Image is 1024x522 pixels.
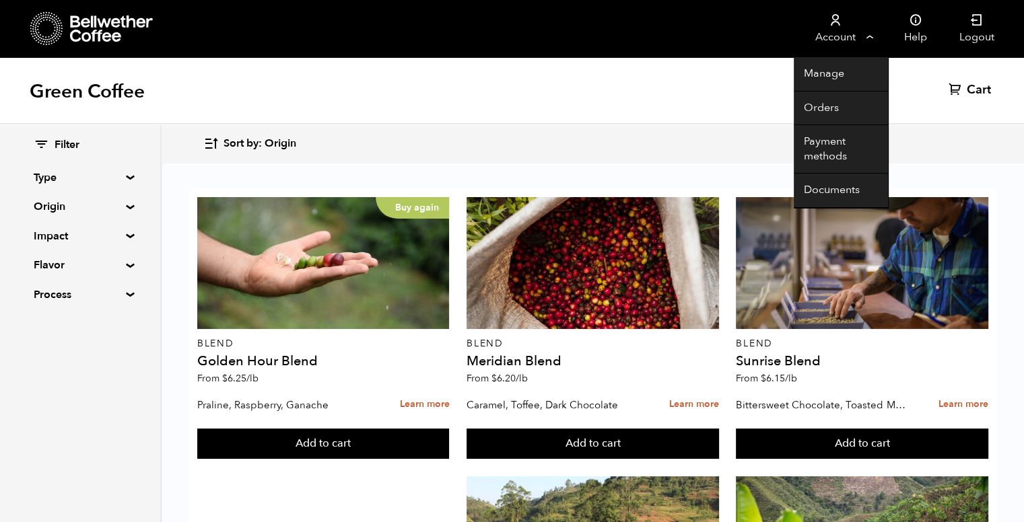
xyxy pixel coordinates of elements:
[30,79,145,104] h1: Green Coffee
[197,355,450,368] h4: Golden Hour Blend
[246,372,259,385] span: /lb
[222,372,228,385] span: $
[34,287,127,303] summary: Process
[669,390,719,419] a: Learn more
[516,372,528,385] span: /lb
[949,82,994,98] a: Cart
[491,372,497,385] span: $
[376,197,449,219] p: Buy again
[736,355,988,368] h4: Sunrise Blend
[222,372,259,385] bdi: 6.25
[794,57,888,91] a: Manage
[197,197,450,329] a: Buy again
[736,372,797,385] span: From
[491,372,528,385] bdi: 6.20
[467,355,719,368] h4: Meridian Blend
[197,395,369,415] p: Praline, Raspberry, Ganache
[785,372,797,385] span: /lb
[399,390,449,419] a: Learn more
[736,339,988,348] p: Blend
[761,372,797,385] bdi: 6.15
[34,170,127,186] summary: Type
[938,390,988,419] a: Learn more
[761,372,766,385] span: $
[467,395,638,415] p: Caramel, Toffee, Dark Chocolate
[467,372,528,385] span: From
[794,125,888,174] a: Payment methods
[34,257,127,273] summary: Flavor
[34,198,127,215] summary: Origin
[197,372,259,385] span: From
[967,82,991,98] span: Cart
[736,428,988,459] button: Add to cart
[34,228,127,244] summary: Impact
[197,428,450,459] button: Add to cart
[55,138,79,153] span: Filter
[736,395,908,415] p: Bittersweet Chocolate, Toasted Marshmallow, Candied Orange, Praline
[224,137,296,151] span: Sort by: Origin
[467,428,719,459] button: Add to cart
[197,339,450,348] p: Blend
[794,174,888,208] a: Documents
[467,339,719,348] p: Blend
[794,91,888,126] a: Orders
[203,128,296,159] button: Sort by: Origin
